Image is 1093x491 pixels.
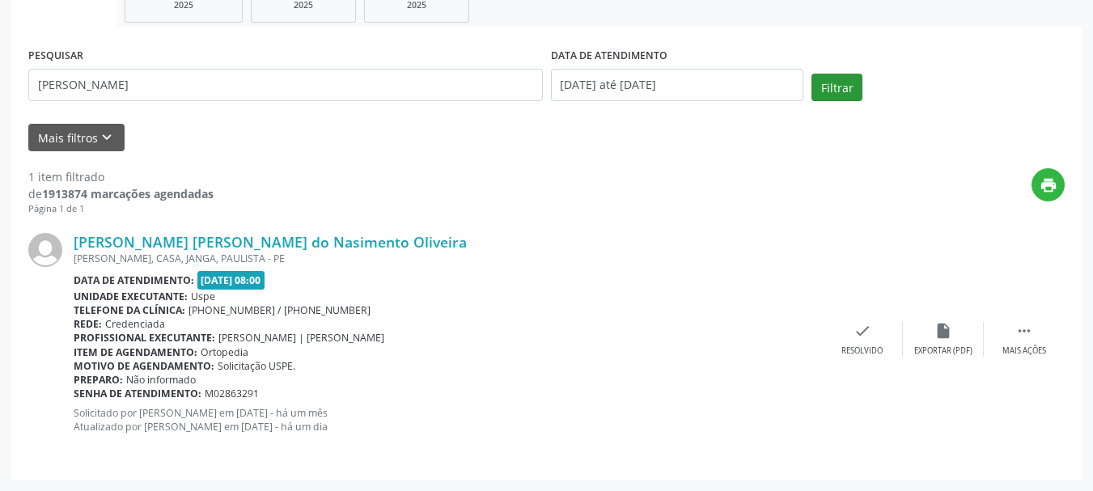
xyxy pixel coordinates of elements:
i:  [1015,322,1033,340]
b: Unidade executante: [74,290,188,303]
img: img [28,233,62,267]
span: Credenciada [105,317,165,331]
span: [DATE] 08:00 [197,271,265,290]
button: print [1032,168,1065,201]
a: [PERSON_NAME] [PERSON_NAME] do Nasimento Oliveira [74,233,467,251]
b: Profissional executante: [74,331,215,345]
div: Resolvido [841,345,883,357]
b: Telefone da clínica: [74,303,185,317]
b: Senha de atendimento: [74,387,201,400]
div: Exportar (PDF) [914,345,972,357]
i: keyboard_arrow_down [98,129,116,146]
input: Nome, código do beneficiário ou CPF [28,69,543,101]
div: Mais ações [1002,345,1046,357]
button: Mais filtroskeyboard_arrow_down [28,124,125,152]
div: [PERSON_NAME], CASA, JANGA, PAULISTA - PE [74,252,822,265]
label: DATA DE ATENDIMENTO [551,44,667,69]
span: [PHONE_NUMBER] / [PHONE_NUMBER] [189,303,371,317]
span: Ortopedia [201,345,248,359]
p: Solicitado por [PERSON_NAME] em [DATE] - há um mês Atualizado por [PERSON_NAME] em [DATE] - há um... [74,406,822,434]
b: Preparo: [74,373,123,387]
span: [PERSON_NAME] | [PERSON_NAME] [218,331,384,345]
span: Solicitação USPE. [218,359,295,373]
span: M02863291 [205,387,259,400]
strong: 1913874 marcações agendadas [42,186,214,201]
label: PESQUISAR [28,44,83,69]
span: Não informado [126,373,196,387]
i: insert_drive_file [934,322,952,340]
b: Rede: [74,317,102,331]
span: Uspe [191,290,215,303]
i: check [854,322,871,340]
b: Data de atendimento: [74,273,194,287]
button: Filtrar [811,74,862,101]
input: Selecione um intervalo [551,69,804,101]
div: 1 item filtrado [28,168,214,185]
div: Página 1 de 1 [28,202,214,216]
div: de [28,185,214,202]
b: Item de agendamento: [74,345,197,359]
b: Motivo de agendamento: [74,359,214,373]
i: print [1040,176,1057,194]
